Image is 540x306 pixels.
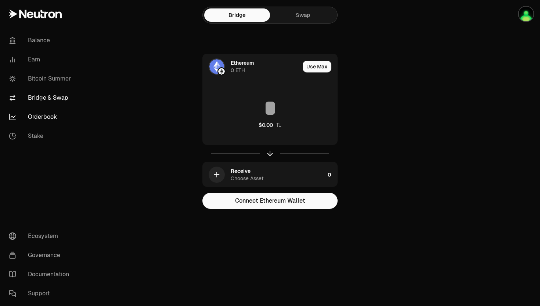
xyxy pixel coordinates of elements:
[203,162,337,187] button: ReceiveChoose Asset0
[3,127,79,146] a: Stake
[231,175,263,182] div: Choose Asset
[231,59,254,67] div: Ethereum
[202,193,338,209] button: Connect Ethereum Wallet
[259,121,282,129] button: $0.00
[203,162,325,187] div: ReceiveChoose Asset
[3,227,79,246] a: Ecosystem
[328,162,337,187] div: 0
[3,284,79,303] a: Support
[3,246,79,265] a: Governance
[203,54,300,79] div: ETH LogoEthereum LogoEthereum0 ETH
[231,167,251,175] div: Receive
[3,69,79,88] a: Bitcoin Summer
[218,68,225,75] img: Ethereum Logo
[3,88,79,107] a: Bridge & Swap
[3,107,79,127] a: Orderbook
[3,31,79,50] a: Balance
[3,50,79,69] a: Earn
[209,59,224,74] img: ETH Logo
[259,121,273,129] div: $0.00
[231,67,245,74] div: 0 ETH
[270,8,336,22] a: Swap
[519,7,533,21] img: q2
[303,61,331,72] button: Use Max
[3,265,79,284] a: Documentation
[204,8,270,22] a: Bridge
